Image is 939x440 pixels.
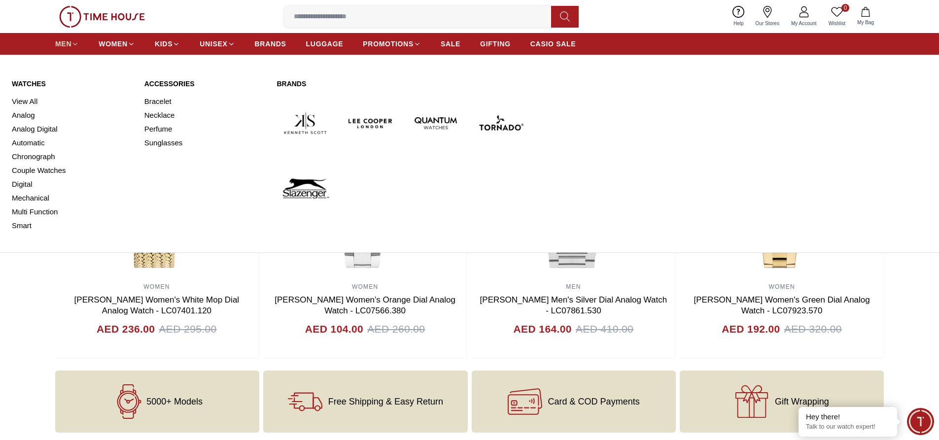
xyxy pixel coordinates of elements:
div: Hey there! [806,412,890,422]
span: AED 260.00 [367,321,425,337]
img: Slazenger [277,160,334,217]
a: View All [12,95,133,108]
span: My Bag [853,19,878,26]
a: Mechanical [12,191,133,205]
a: Perfume [144,122,265,136]
img: Kenneth Scott [277,95,334,152]
span: UNISEX [200,39,227,49]
span: LUGGAGE [306,39,344,49]
a: [PERSON_NAME] Men's Silver Dial Analog Watch - LC07861.530 [480,295,667,315]
span: AED 295.00 [159,321,216,337]
span: 0 [841,4,849,12]
a: SALE [441,35,460,53]
a: PROMOTIONS [363,35,421,53]
h4: AED 192.00 [722,321,780,337]
a: Smart [12,219,133,233]
a: WOMEN [143,283,170,290]
h4: AED 164.00 [514,321,572,337]
a: Automatic [12,136,133,150]
a: Analog [12,108,133,122]
span: My Account [787,20,821,27]
span: AED 410.00 [576,321,633,337]
span: Wishlist [825,20,849,27]
a: WOMEN [768,283,795,290]
a: [PERSON_NAME] Women's White Mop Dial Analog Watch - LC07401.120 [74,295,240,315]
a: MEN [566,283,581,290]
img: Quantum [407,95,464,152]
span: Free Shipping & Easy Return [328,397,443,406]
a: Multi Function [12,205,133,219]
a: CASIO SALE [530,35,576,53]
a: WOMEN [352,283,378,290]
a: UNISEX [200,35,235,53]
a: LUGGAGE [306,35,344,53]
img: Lee Cooper [342,95,399,152]
span: PROMOTIONS [363,39,414,49]
img: Tornado [472,95,529,152]
a: Watches [12,79,133,89]
a: Couple Watches [12,164,133,177]
span: 5000+ Models [146,397,203,406]
a: [PERSON_NAME] Women's Green Dial Analog Watch - LC07923.570 [694,295,870,315]
a: MEN [55,35,79,53]
span: AED 320.00 [784,321,842,337]
img: ... [59,6,145,28]
span: MEN [55,39,71,49]
a: Help [728,4,750,29]
p: Talk to our watch expert! [806,423,890,431]
a: Brands [277,79,529,89]
a: Necklace [144,108,265,122]
span: WOMEN [99,39,128,49]
span: KIDS [155,39,173,49]
span: Help [730,20,748,27]
a: KIDS [155,35,180,53]
span: Gift Wrapping [775,397,829,406]
button: My Bag [851,5,880,28]
a: Our Stores [750,4,785,29]
a: Accessories [144,79,265,89]
span: Card & COD Payments [548,397,640,406]
a: Sunglasses [144,136,265,150]
a: Digital [12,177,133,191]
a: 0Wishlist [823,4,851,29]
div: Chat Widget [907,408,934,435]
a: Chronograph [12,150,133,164]
span: BRANDS [255,39,286,49]
a: [PERSON_NAME] Women's Orange Dial Analog Watch - LC07566.380 [275,295,455,315]
span: CASIO SALE [530,39,576,49]
a: Bracelet [144,95,265,108]
a: GIFTING [480,35,511,53]
a: BRANDS [255,35,286,53]
a: Analog Digital [12,122,133,136]
span: Our Stores [752,20,783,27]
h4: AED 236.00 [97,321,155,337]
a: WOMEN [99,35,135,53]
span: GIFTING [480,39,511,49]
span: SALE [441,39,460,49]
h4: AED 104.00 [305,321,363,337]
